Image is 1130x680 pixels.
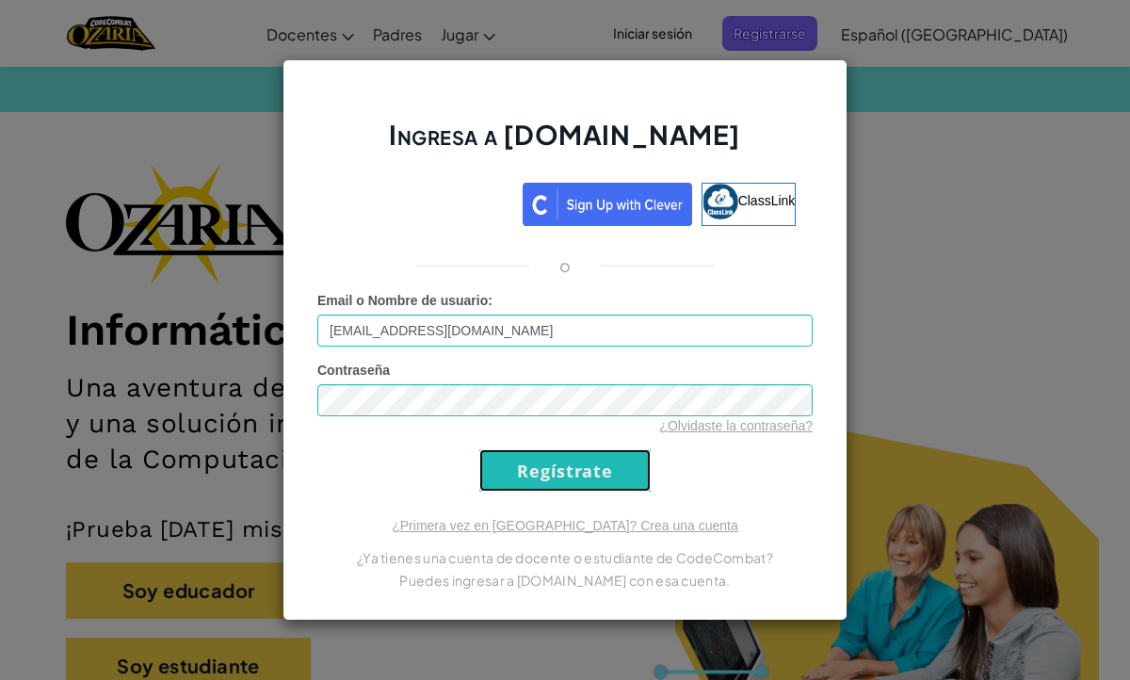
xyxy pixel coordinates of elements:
[559,254,571,277] p: o
[317,291,492,310] label: :
[317,117,813,171] h2: Ingresa a [DOMAIN_NAME]
[317,363,390,378] span: Contraseña
[738,193,796,208] span: ClassLink
[325,181,523,222] iframe: Botón de Acceder con Google
[317,546,813,569] p: ¿Ya tienes una cuenta de docente o estudiante de CodeCombat?
[317,569,813,591] p: Puedes ingresar a [DOMAIN_NAME] con esa cuenta.
[702,184,738,219] img: classlink-logo-small.png
[523,183,692,226] img: clever_sso_button@2x.png
[317,293,488,308] span: Email o Nombre de usuario
[659,418,813,433] a: ¿Olvidaste la contraseña?
[479,449,651,492] input: Regístrate
[392,518,738,533] a: ¿Primera vez en [GEOGRAPHIC_DATA]? Crea una cuenta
